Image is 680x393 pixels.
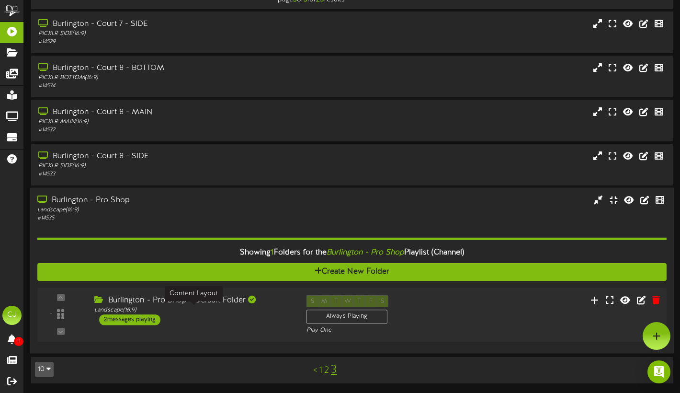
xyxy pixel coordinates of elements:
a: 1 [319,365,322,376]
div: PICKLR MAIN ( 16:9 ) [38,118,291,126]
div: Open Intercom Messenger [647,360,670,383]
button: Create New Folder [37,263,667,281]
div: PICKLR SIDE ( 16:9 ) [38,30,291,38]
div: Showing Folders for the Playlist (Channel) [30,243,674,263]
div: Burlington - Court 7 - SIDE [38,19,291,30]
div: CJ [2,306,22,325]
div: PICKLR BOTTOM ( 16:9 ) [38,74,291,82]
div: Burlington - Pro Shop [37,195,291,206]
div: Landscape ( 16:9 ) [37,206,291,214]
div: Burlington - Court 8 - SIDE [38,151,291,162]
div: # 14533 [38,170,291,178]
div: Play One [306,326,451,335]
div: # 14535 [37,214,291,222]
div: # 14529 [38,38,291,46]
i: Burlington - Pro Shop [327,248,404,257]
div: # 14532 [38,126,291,134]
span: 11 [14,337,23,346]
button: 10 [35,362,54,377]
a: 3 [331,364,337,376]
div: 2 messages playing [99,314,160,325]
a: 2 [324,365,329,376]
div: Burlington - Court 8 - BOTTOM [38,63,291,74]
div: PICKLR SIDE ( 16:9 ) [38,162,291,170]
div: Burlington - Pro Shop - Default Folder [94,295,292,306]
a: < [313,365,317,376]
span: 1 [271,248,273,257]
div: # 14534 [38,82,291,90]
div: Landscape ( 16:9 ) [94,306,292,314]
div: Always Playing [306,310,387,324]
div: Burlington - Court 8 - MAIN [38,107,291,118]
